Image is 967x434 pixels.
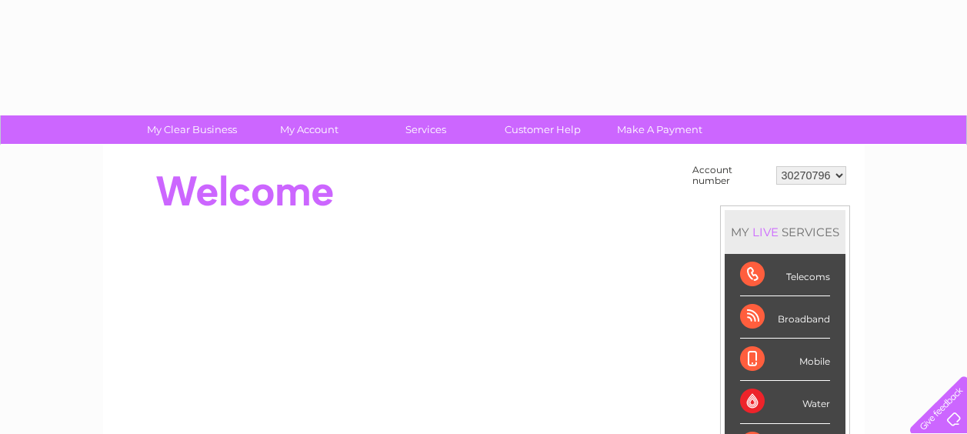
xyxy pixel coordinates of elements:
[128,115,255,144] a: My Clear Business
[740,381,830,423] div: Water
[479,115,606,144] a: Customer Help
[245,115,372,144] a: My Account
[596,115,723,144] a: Make A Payment
[725,210,845,254] div: MY SERVICES
[749,225,782,239] div: LIVE
[740,296,830,339] div: Broadband
[689,161,772,190] td: Account number
[362,115,489,144] a: Services
[740,339,830,381] div: Mobile
[740,254,830,296] div: Telecoms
